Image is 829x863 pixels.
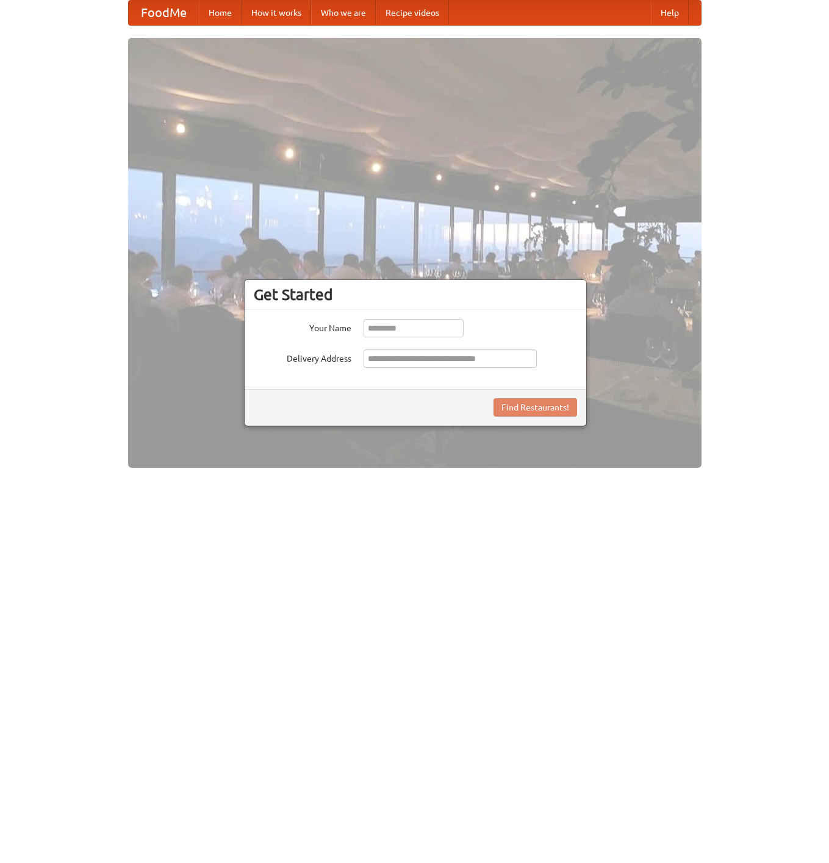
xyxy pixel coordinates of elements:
[129,1,199,25] a: FoodMe
[254,285,577,304] h3: Get Started
[376,1,449,25] a: Recipe videos
[199,1,242,25] a: Home
[651,1,689,25] a: Help
[493,398,577,417] button: Find Restaurants!
[254,349,351,365] label: Delivery Address
[311,1,376,25] a: Who we are
[242,1,311,25] a: How it works
[254,319,351,334] label: Your Name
